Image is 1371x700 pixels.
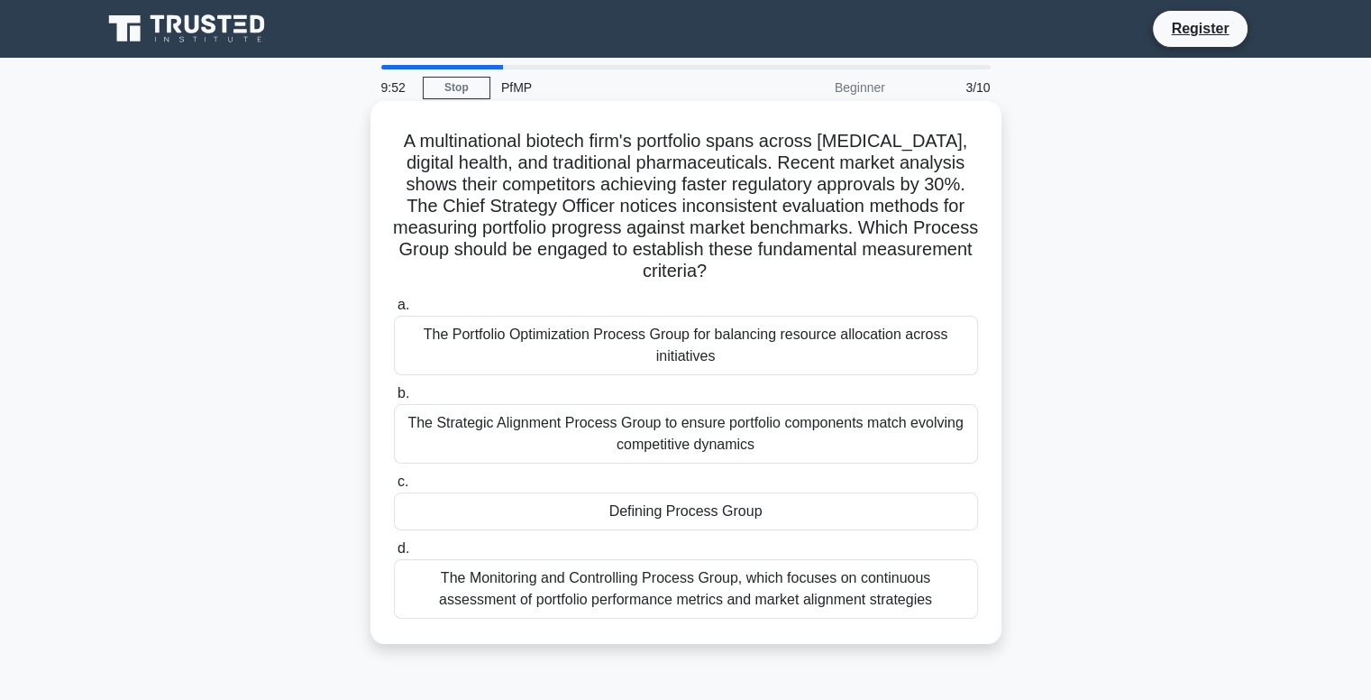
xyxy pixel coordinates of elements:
[398,474,408,489] span: c.
[398,540,409,556] span: d.
[1160,17,1239,40] a: Register
[394,559,978,619] div: The Monitoring and Controlling Process Group, which focuses on continuous assessment of portfolio...
[392,130,980,283] h5: A multinational biotech firm's portfolio spans across [MEDICAL_DATA], digital health, and traditi...
[896,69,1001,106] div: 3/10
[423,77,490,99] a: Stop
[370,69,423,106] div: 9:52
[738,69,896,106] div: Beginner
[398,385,409,401] span: b.
[398,297,409,312] span: a.
[490,69,738,106] div: PfMP
[394,404,978,464] div: The Strategic Alignment Process Group to ensure portfolio components match evolving competitive d...
[394,493,978,530] div: Defining Process Group
[394,316,978,375] div: The Portfolio Optimization Process Group for balancing resource allocation across initiatives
